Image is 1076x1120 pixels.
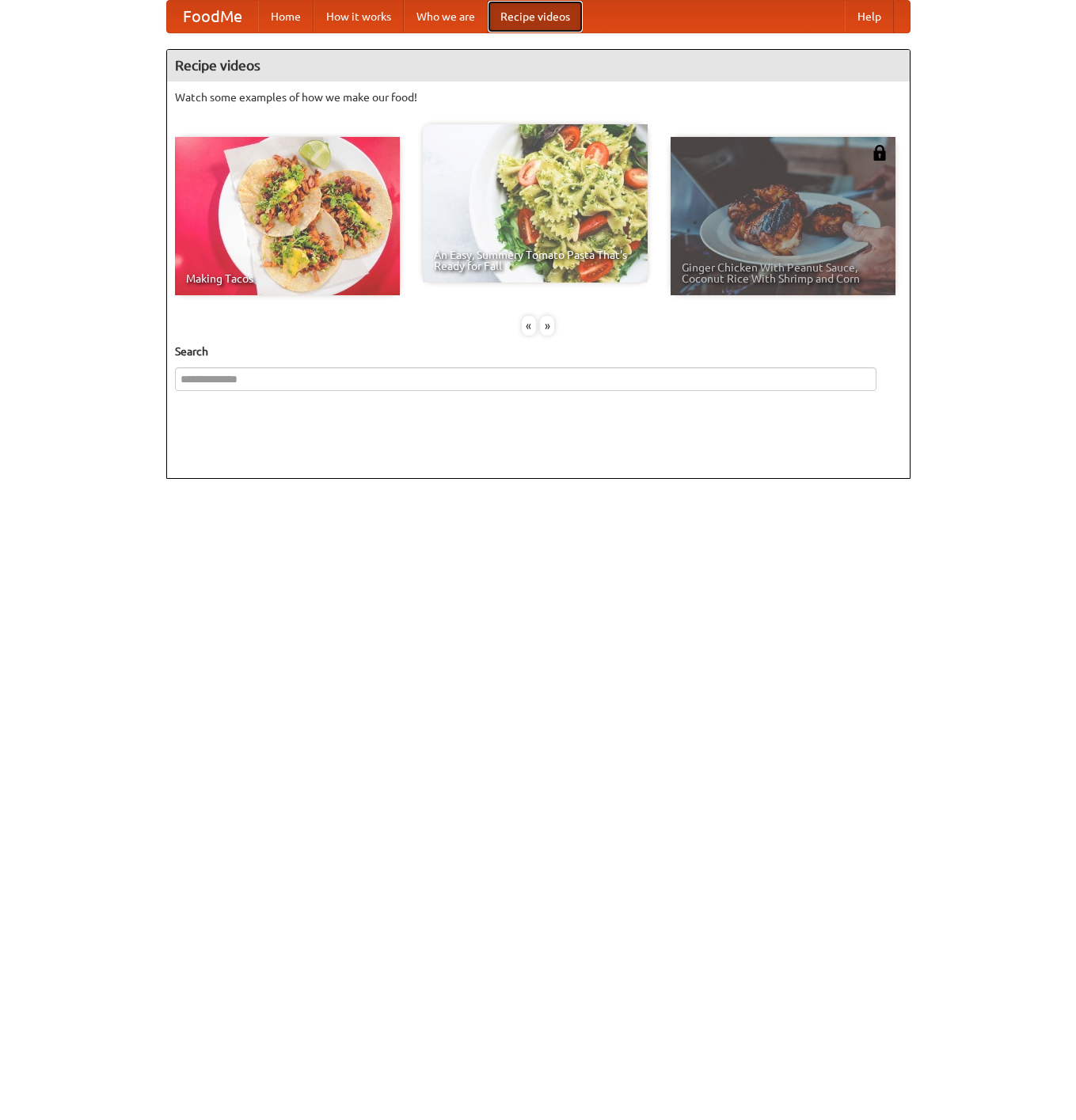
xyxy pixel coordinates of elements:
div: » [540,316,554,336]
a: FoodMe [167,1,258,32]
a: Making Tacos [175,137,400,295]
a: An Easy, Summery Tomato Pasta That's Ready for Fall [423,124,648,283]
a: Home [258,1,314,32]
h4: Recipe videos [167,50,910,82]
a: Help [845,1,894,32]
h5: Search [175,344,902,359]
img: 483408.png [872,145,888,161]
a: How it works [314,1,404,32]
a: Who we are [404,1,488,32]
span: Making Tacos [186,273,389,284]
p: Watch some examples of how we make our food! [175,89,902,105]
a: Recipe videos [488,1,583,32]
span: An Easy, Summery Tomato Pasta That's Ready for Fall [434,249,637,271]
div: « [522,316,536,336]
